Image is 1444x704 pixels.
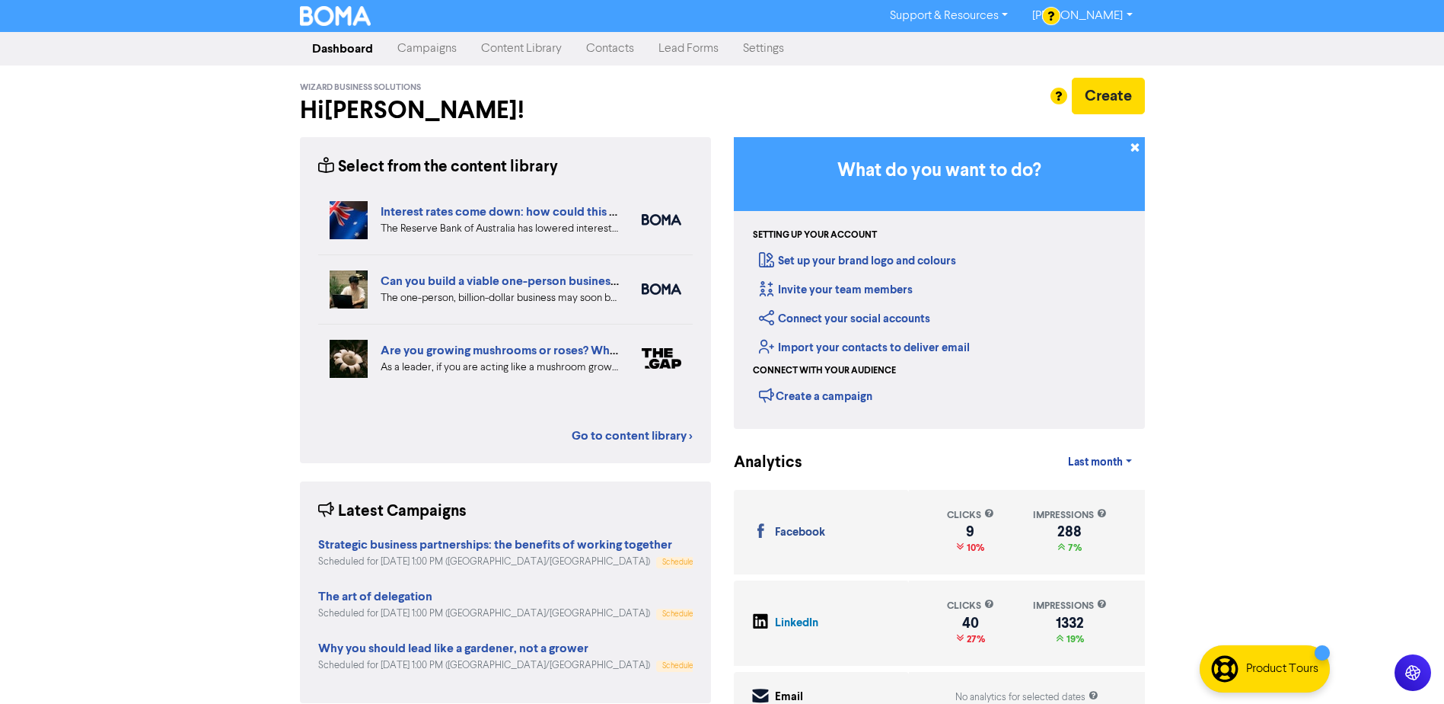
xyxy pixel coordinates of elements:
[759,384,872,407] div: Create a campaign
[318,500,467,523] div: Latest Campaigns
[318,589,432,604] strong: The art of delegation
[1020,4,1144,28] a: [PERSON_NAME]
[318,539,672,552] a: Strategic business partnerships: the benefits of working together
[381,360,619,376] div: As a leader, if you are acting like a mushroom grower you’re unlikely to have a clear plan yourse...
[318,606,693,621] div: Scheduled for [DATE] 1:00 PM ([GEOGRAPHIC_DATA]/[GEOGRAPHIC_DATA])
[642,283,681,295] img: boma
[646,34,731,64] a: Lead Forms
[757,160,1122,182] h3: What do you want to do?
[1072,78,1145,114] button: Create
[642,214,681,226] img: boma
[775,524,825,542] div: Facebook
[947,617,994,629] div: 40
[300,96,711,125] h2: Hi [PERSON_NAME] !
[759,312,930,326] a: Connect your social accounts
[947,599,994,613] div: clicks
[731,34,796,64] a: Settings
[1033,508,1107,523] div: impressions
[381,343,861,358] a: Are you growing mushrooms or roses? Why you should lead like a gardener, not a grower
[318,537,672,552] strong: Strategic business partnerships: the benefits of working together
[1063,633,1084,645] span: 19%
[318,641,588,656] strong: Why you should lead like a gardener, not a grower
[642,348,681,369] img: thegap
[300,6,371,26] img: BOMA Logo
[318,658,693,673] div: Scheduled for [DATE] 1:00 PM ([GEOGRAPHIC_DATA]/[GEOGRAPHIC_DATA])
[775,615,818,632] div: LinkedIn
[574,34,646,64] a: Contacts
[1033,526,1107,538] div: 288
[300,82,421,93] span: Wizard Business Solutions
[734,137,1145,429] div: Getting Started in BOMA
[734,451,783,475] div: Analytics
[1033,599,1107,613] div: impressions
[662,558,698,566] span: Scheduled
[1056,447,1144,478] a: Last month
[759,254,956,268] a: Set up your brand logo and colours
[1065,542,1082,554] span: 7%
[878,4,1020,28] a: Support & Resources
[318,591,432,603] a: The art of delegation
[318,643,588,655] a: Why you should lead like a gardener, not a grower
[662,662,698,670] span: Scheduled
[753,229,877,242] div: Setting up your account
[1068,456,1123,469] span: Last month
[1368,631,1444,704] iframe: Chat Widget
[753,364,896,378] div: Connect with your audience
[469,34,574,64] a: Content Library
[300,34,385,64] a: Dashboard
[381,221,619,237] div: The Reserve Bank of Australia has lowered interest rates. What does a drop in interest rates mean...
[662,610,698,618] span: Scheduled
[947,526,994,538] div: 9
[759,341,970,355] a: Import your contacts to deliver email
[1033,617,1107,629] div: 1332
[572,427,693,445] a: Go to content library >
[381,290,619,306] div: The one-person, billion-dollar business may soon become a reality. But what are the pros and cons...
[964,542,984,554] span: 10%
[318,155,558,179] div: Select from the content library
[964,633,985,645] span: 27%
[318,555,693,569] div: Scheduled for [DATE] 1:00 PM ([GEOGRAPHIC_DATA]/[GEOGRAPHIC_DATA])
[381,274,621,289] a: Can you build a viable one-person business?
[759,283,913,297] a: Invite your team members
[947,508,994,523] div: clicks
[381,204,773,219] a: Interest rates come down: how could this affect your business finances?
[385,34,469,64] a: Campaigns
